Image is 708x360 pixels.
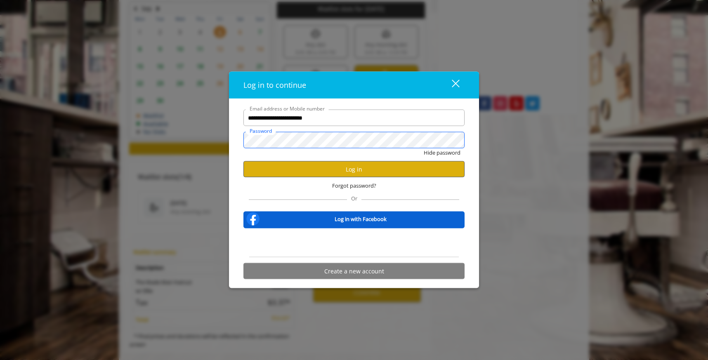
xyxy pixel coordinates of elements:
[332,181,376,190] span: Forgot password?
[437,77,465,94] button: close dialog
[312,234,396,252] iframe: Sign in with Google Button
[347,195,361,202] span: Or
[243,161,465,177] button: Log in
[424,148,460,157] button: Hide password
[335,214,387,223] b: Log in with Facebook
[245,211,261,227] img: facebook-logo
[243,263,465,279] button: Create a new account
[243,80,306,90] span: Log in to continue
[243,132,465,148] input: Password
[442,79,459,91] div: close dialog
[245,127,276,135] label: Password
[245,105,329,113] label: Email address or Mobile number
[243,110,465,126] input: Email address or Mobile number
